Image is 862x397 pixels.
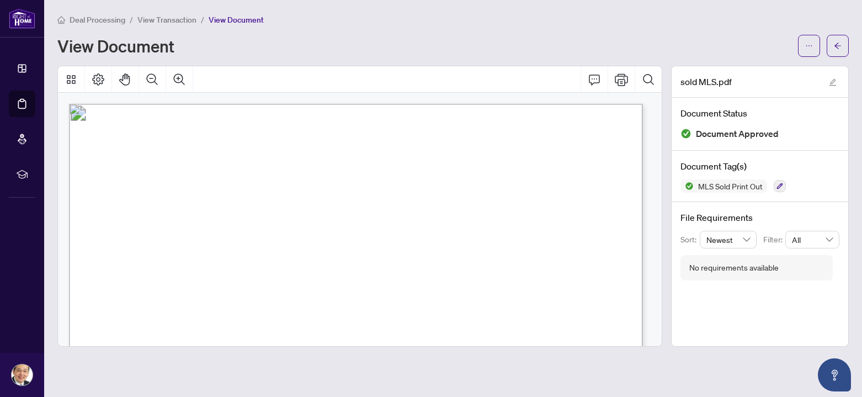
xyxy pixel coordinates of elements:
[680,179,694,193] img: Status Icon
[12,364,33,385] img: Profile Icon
[57,37,174,55] h1: View Document
[706,231,751,248] span: Newest
[680,75,732,88] span: sold MLS.pdf
[680,107,839,120] h4: Document Status
[689,262,779,274] div: No requirements available
[696,126,779,141] span: Document Approved
[694,182,767,190] span: MLS Sold Print Out
[57,16,65,24] span: home
[680,160,839,173] h4: Document Tag(s)
[209,15,264,25] span: View Document
[680,128,691,139] img: Document Status
[130,13,133,26] li: /
[201,13,204,26] li: /
[763,234,785,246] p: Filter:
[792,231,833,248] span: All
[70,15,125,25] span: Deal Processing
[680,234,700,246] p: Sort:
[805,42,813,50] span: ellipsis
[9,8,35,29] img: logo
[834,42,842,50] span: arrow-left
[829,78,837,86] span: edit
[137,15,196,25] span: View Transaction
[818,358,851,391] button: Open asap
[680,211,839,224] h4: File Requirements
